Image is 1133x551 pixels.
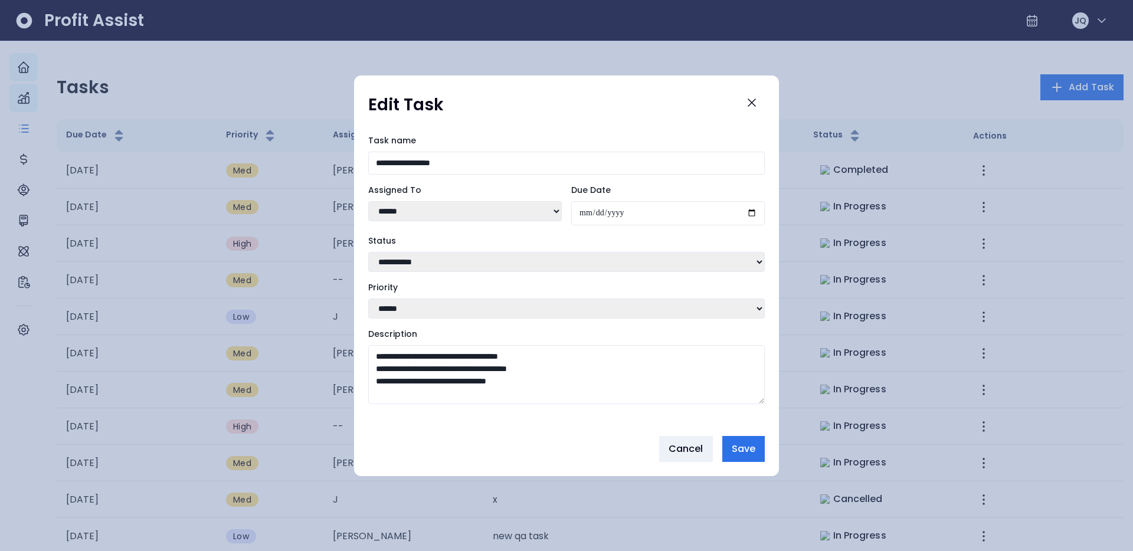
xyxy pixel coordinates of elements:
span: Cancel [669,442,703,456]
h1: Edit Task [368,94,444,116]
span: Save [732,442,755,456]
button: Close [739,90,765,116]
label: Assigned To [368,184,562,196]
label: Description [368,328,765,340]
label: Priority [368,281,765,294]
button: Save [722,436,765,462]
button: Cancel [659,436,713,462]
label: Status [368,235,765,247]
label: Task name [368,135,765,147]
label: Due Date [571,184,765,196]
